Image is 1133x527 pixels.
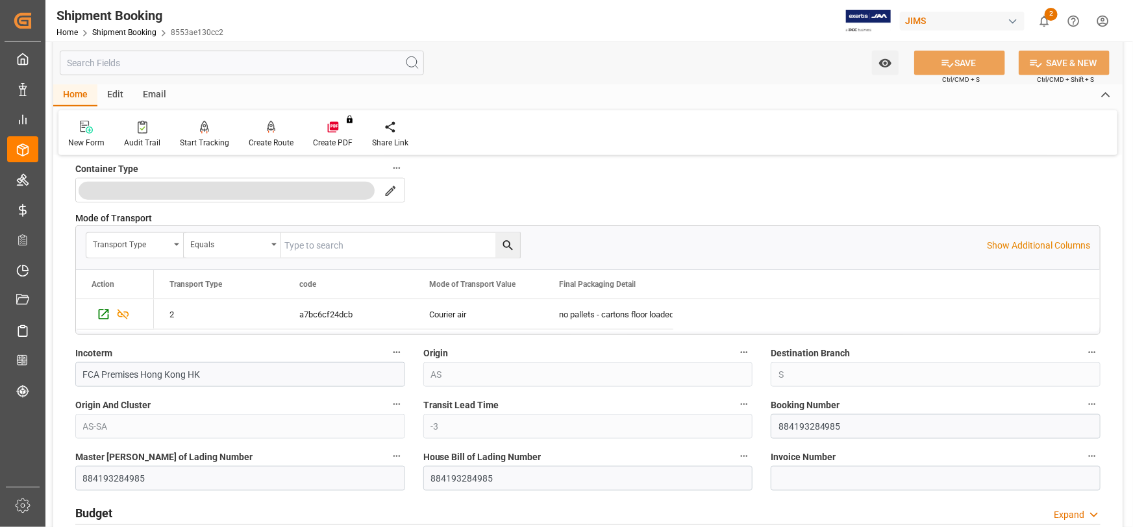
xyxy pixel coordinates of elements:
input: Search Fields [60,51,424,75]
span: code [299,280,316,289]
button: search button [495,233,520,258]
div: Press SPACE to select this row. [154,299,673,330]
button: search button [377,178,405,203]
span: Final Packaging Detail [559,280,636,289]
h2: Budget [75,504,112,522]
span: Mode of Transport Value [429,280,516,289]
span: Transport Type [169,280,222,289]
img: Exertis%20JAM%20-%20Email%20Logo.jpg_1722504956.jpg [846,10,891,32]
div: a7bc6cf24dcb [284,299,414,329]
div: Press SPACE to select this row. [76,299,154,330]
input: Type to search [281,233,520,258]
button: Container Type [388,160,405,177]
div: New Form [68,137,105,149]
span: Booking Number [771,398,840,412]
div: JIMS [900,12,1025,31]
button: Master [PERSON_NAME] of Lading Number [388,448,405,465]
button: Booking Number [1084,396,1101,413]
button: SAVE [914,51,1005,75]
a: Home [56,28,78,37]
button: open menu [872,51,899,75]
div: Transport Type [93,236,169,251]
div: Shipment Booking [56,6,223,25]
div: Create Route [249,137,293,149]
span: Origin And Cluster [75,398,151,412]
div: Home [53,84,97,106]
button: open menu [86,233,184,258]
div: Equals [190,236,267,251]
a: Shipment Booking [92,28,156,37]
button: JIMS [900,8,1030,33]
span: Destination Branch [771,347,850,360]
span: Ctrl/CMD + Shift + S [1037,75,1094,84]
button: Origin [736,344,753,361]
button: Transit Lead Time [736,396,753,413]
button: Help Center [1059,6,1088,36]
div: Expand [1054,508,1084,522]
div: Audit Trail [124,137,160,149]
div: Courier air [429,300,528,330]
button: Destination Branch [1084,344,1101,361]
div: Share Link [372,137,408,149]
button: Origin And Cluster [388,396,405,413]
p: Show Additional Columns [987,239,1090,252]
span: Transit Lead Time [423,398,499,412]
div: no pallets - cartons floor loaded [559,300,658,330]
div: Email [133,84,176,106]
span: Origin [423,347,449,360]
span: Ctrl/CMD + S [942,75,980,84]
div: Action [92,280,114,289]
button: Invoice Number [1084,448,1101,465]
button: open menu [75,178,405,202]
div: Edit [97,84,133,106]
button: Incoterm [388,344,405,361]
button: open menu [184,233,281,258]
button: SAVE & NEW [1019,51,1110,75]
span: Mode of Transport [75,212,152,225]
button: menu-button [76,178,377,203]
span: 2 [1045,8,1058,21]
div: Start Tracking [180,137,229,149]
span: House Bill of Lading Number [423,450,542,464]
button: House Bill of Lading Number [736,448,753,465]
span: Invoice Number [771,450,836,464]
button: show 2 new notifications [1030,6,1059,36]
span: Container Type [75,162,138,176]
div: 2 [169,300,268,330]
span: Incoterm [75,347,112,360]
span: Master [PERSON_NAME] of Lading Number [75,450,253,464]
